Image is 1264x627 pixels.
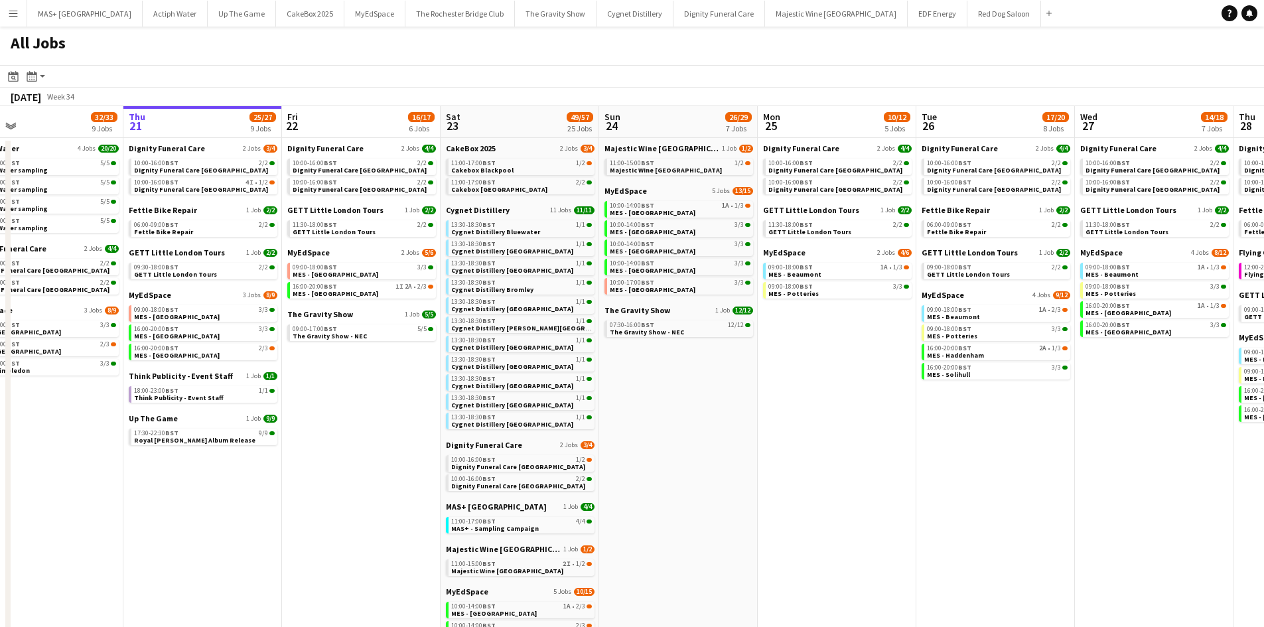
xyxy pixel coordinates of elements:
[597,1,673,27] button: Cygnet Distillery
[765,1,908,27] button: Majestic Wine [GEOGRAPHIC_DATA]
[143,1,208,27] button: Actiph Water
[344,1,405,27] button: MyEdSpace
[908,1,967,27] button: EDF Energy
[405,1,515,27] button: The Rochester Bridge Club
[276,1,344,27] button: CakeBox 2025
[515,1,597,27] button: The Gravity Show
[11,90,41,104] div: [DATE]
[967,1,1041,27] button: Red Dog Saloon
[673,1,765,27] button: Dignity Funeral Care
[208,1,276,27] button: Up The Game
[44,92,77,102] span: Week 34
[27,1,143,27] button: MAS+ [GEOGRAPHIC_DATA]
